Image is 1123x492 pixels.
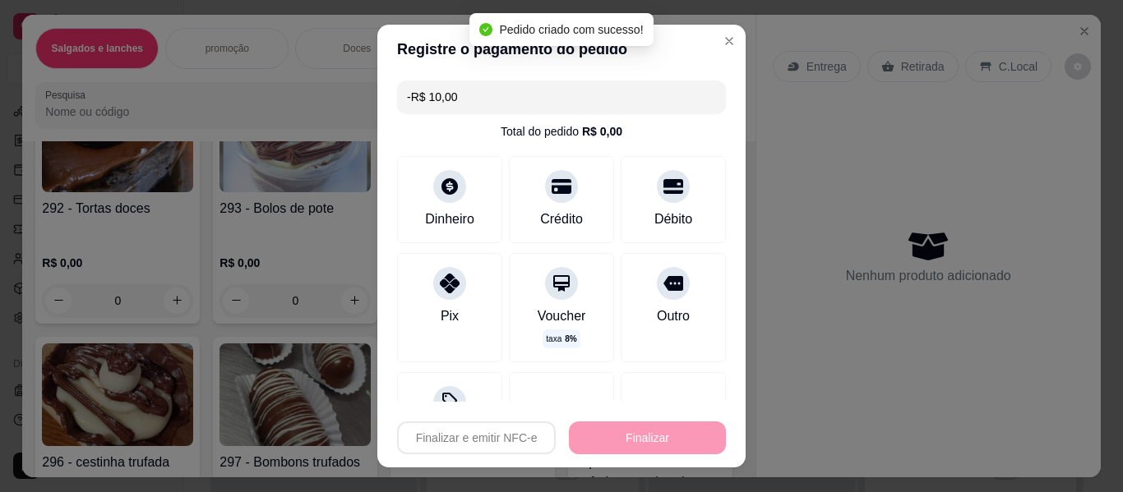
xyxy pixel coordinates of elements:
span: check-circle [479,23,492,36]
span: Pedido criado com sucesso! [499,23,643,36]
span: 8 % [565,333,576,345]
div: R$ 0,00 [582,123,622,140]
div: Crédito [540,209,583,229]
div: Outro [657,306,690,326]
button: Close [716,28,742,54]
div: Pix [441,306,459,326]
div: Total do pedido [501,123,622,140]
div: Dinheiro [425,209,474,229]
input: Ex.: hambúrguer de cordeiro [407,80,716,113]
div: Voucher [538,306,586,326]
p: taxa [546,333,576,345]
header: Registre o pagamento do pedido [377,25,746,74]
div: Débito [654,209,692,229]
